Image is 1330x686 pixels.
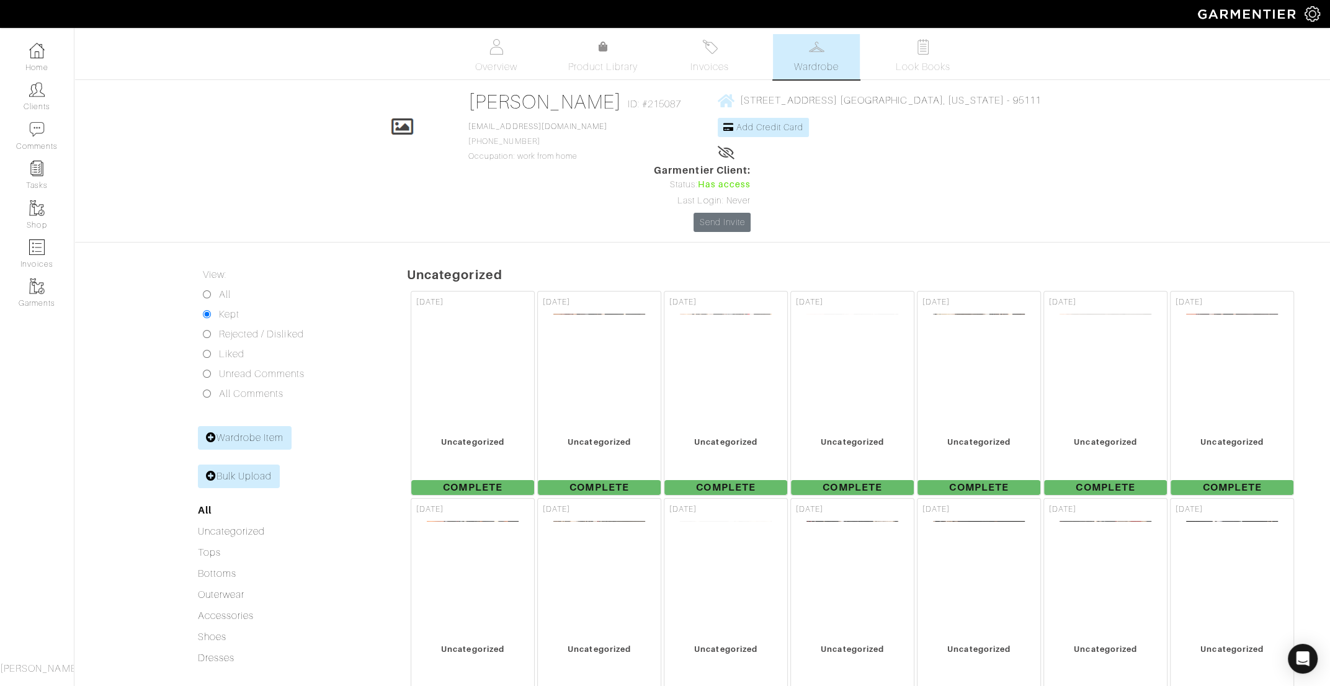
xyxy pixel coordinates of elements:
span: Look Books [896,60,951,74]
img: CjWoG3AbVRTiCru25hYSFQCS [1185,313,1279,437]
img: basicinfo-40fd8af6dae0f16599ec9e87c0ef1c0a1fdea2edbe929e3d69a839185d80c458.svg [489,39,504,55]
img: j7MgaSL59HoRExZ3X6udL6qX [553,313,646,437]
img: clients-icon-6bae9207a08558b7cb47a8932f037763ab4055f8c8b6bfacd5dc20c3e0201464.png [29,82,45,97]
div: Uncategorized [538,437,661,447]
span: [DATE] [796,296,823,308]
label: View: [203,267,226,282]
div: Uncategorized [1044,644,1167,654]
img: garments-icon-b7da505a4dc4fd61783c78ac3ca0ef83fa9d6f193b1c9dc38574b1d14d53ca28.png [29,278,45,294]
div: Uncategorized [1171,437,1293,447]
h5: Uncategorized [407,267,1330,282]
span: [DATE] [669,296,697,308]
img: C47TQFCdyY6NTZd8c2vmerSL [1185,520,1279,644]
span: Overview [475,60,517,74]
div: Last Login: Never [654,194,751,208]
img: CpZyxQMKxtppBBojKNrEdFUH [932,520,1026,644]
span: Complete [1044,480,1167,495]
img: wPf9somaLjyH5KZ6iWQa8SkM [679,520,773,644]
img: F5jiDtV7iD1SoBGVnei5ebCc [932,313,1026,437]
label: All [219,287,231,302]
img: wV3kEaPFPUQUDKeXoXMGTEMa [1059,520,1153,644]
span: Complete [791,480,914,495]
a: Outerwear [198,589,244,600]
span: [PHONE_NUMBER] Occupation: work from home [468,122,607,161]
div: Uncategorized [664,644,787,654]
img: 418onAbNst8mTE7Pk5ybgPMz [679,313,773,437]
span: [DATE] [1049,504,1076,515]
span: Garmentier Client: [654,163,751,178]
div: Uncategorized [1044,437,1167,447]
span: [DATE] [416,504,444,515]
span: Has access [697,178,751,192]
a: Send Invite [694,213,751,232]
label: Kept [219,307,239,322]
a: Accessories [198,610,254,621]
span: [DATE] [1049,296,1076,308]
img: bBJniqkvj4CdKoxJh5KZ14nk [426,313,520,437]
span: [DATE] [922,296,950,308]
a: [DATE] Uncategorized Complete [663,290,789,497]
a: Shoes [198,631,226,643]
a: [DATE] Uncategorized Complete [1169,290,1295,497]
a: Product Library [560,40,646,74]
span: [DATE] [1176,296,1203,308]
img: orders-27d20c2124de7fd6de4e0e44c1d41de31381a507db9b33961299e4e07d508b8c.svg [702,39,718,55]
a: [DATE] Uncategorized Complete [916,290,1042,497]
span: Complete [538,480,661,495]
label: Liked [219,347,244,362]
img: garmentier-logo-header-white-b43fb05a5012e4ada735d5af1a66efaba907eab6374d6393d1fbf88cb4ef424d.png [1192,3,1305,25]
label: Unread Comments [219,367,305,381]
img: wardrobe-487a4870c1b7c33e795ec22d11cfc2ed9d08956e64fb3008fe2437562e282088.svg [809,39,824,55]
a: Tops [198,547,221,558]
a: All [198,504,212,516]
img: f6R7ewvHLRdGYZHGfQW7ZR9Z [553,520,646,644]
a: Add Credit Card [718,118,809,137]
a: [STREET_ADDRESS] [GEOGRAPHIC_DATA], [US_STATE] - 95111 [718,92,1041,108]
img: reminder-icon-8004d30b9f0a5d33ae49ab947aed9ed385cf756f9e5892f1edd6e32f2345188e.png [29,161,45,176]
div: Uncategorized [1171,644,1293,654]
img: orders-icon-0abe47150d42831381b5fb84f609e132dff9fe21cb692f30cb5eec754e2cba89.png [29,239,45,255]
a: [EMAIL_ADDRESS][DOMAIN_NAME] [468,122,607,131]
div: Uncategorized [791,437,914,447]
div: Uncategorized [411,644,534,654]
span: [DATE] [543,504,570,515]
a: Dresses [198,653,234,664]
img: dashboard-icon-dbcd8f5a0b271acd01030246c82b418ddd0df26cd7fceb0bd07c9910d44c42f6.png [29,43,45,58]
a: Bulk Upload [198,465,280,488]
img: garments-icon-b7da505a4dc4fd61783c78ac3ca0ef83fa9d6f193b1c9dc38574b1d14d53ca28.png [29,200,45,216]
span: Invoices [690,60,728,74]
span: [DATE] [1176,504,1203,515]
a: Wardrobe [773,34,860,79]
span: Complete [1171,480,1293,495]
a: Wardrobe Item [198,426,292,450]
a: [PERSON_NAME] [468,91,622,113]
img: YuEk6ff2HFcRTHWFaeg8V3w2 [426,520,520,644]
span: [STREET_ADDRESS] [GEOGRAPHIC_DATA], [US_STATE] - 95111 [740,95,1041,106]
label: Rejected / Disliked [219,327,304,342]
span: Wardrobe [794,60,839,74]
a: Look Books [880,34,966,79]
a: [DATE] Uncategorized Complete [409,290,536,497]
span: Product Library [568,60,638,74]
div: Uncategorized [917,437,1040,447]
div: Uncategorized [917,644,1040,654]
img: todo-9ac3debb85659649dc8f770b8b6100bb5dab4b48dedcbae339e5042a72dfd3cc.svg [916,39,931,55]
img: gear-icon-white-bd11855cb880d31180b6d7d6211b90ccbf57a29d726f0c71d8c61bd08dd39cc2.png [1305,6,1320,22]
span: Complete [917,480,1040,495]
img: pz5W9Vbs9y2mWUvUQhLAqtN6 [1059,313,1153,437]
span: [DATE] [416,296,444,308]
a: Overview [453,34,540,79]
div: Uncategorized [411,437,534,447]
span: Complete [411,480,534,495]
a: Uncategorized [198,526,266,537]
a: Bottoms [198,568,236,579]
img: comment-icon-a0a6a9ef722e966f86d9cbdc48e553b5cf19dbc54f86b18d962a5391bc8f6eb6.png [29,122,45,137]
a: [DATE] Uncategorized Complete [1042,290,1169,497]
a: [DATE] Uncategorized Complete [789,290,916,497]
span: [DATE] [922,504,950,515]
span: [DATE] [543,296,570,308]
div: Open Intercom Messenger [1288,644,1318,674]
a: Invoices [666,34,753,79]
label: All Comments [219,386,284,401]
img: at5HKDg8CNJ44C5CBndXGA99 [806,313,899,437]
